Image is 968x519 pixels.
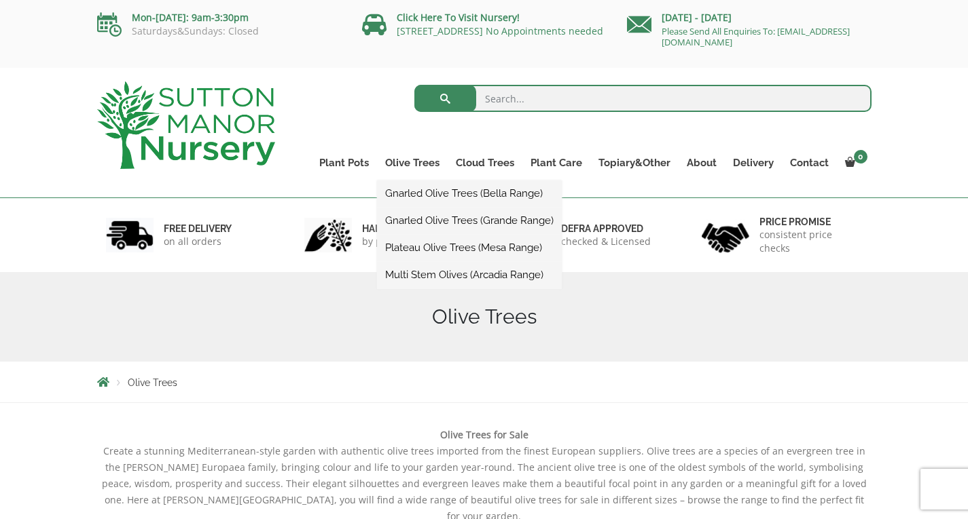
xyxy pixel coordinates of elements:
a: Contact [782,153,837,172]
h6: Defra approved [561,223,651,235]
p: on all orders [164,235,232,248]
h6: FREE DELIVERY [164,223,232,235]
p: by professionals [362,235,437,248]
a: Please Send All Enquiries To: [EMAIL_ADDRESS][DOMAIN_NAME] [662,25,850,48]
a: Plateau Olive Trees (Mesa Range) [377,237,562,258]
a: Multi Stem Olives (Arcadia Range) [377,265,562,285]
a: Click Here To Visit Nursery! [397,11,520,24]
a: Plant Pots [311,153,377,172]
a: 0 [837,153,872,172]
a: Cloud Trees [448,153,522,172]
img: 2.jpg [304,218,352,252]
p: checked & Licensed [561,235,651,248]
nav: Breadcrumbs [97,377,872,387]
p: Saturdays&Sundays: Closed [97,26,342,37]
p: consistent price checks [759,228,863,255]
p: Mon-[DATE]: 9am-3:30pm [97,9,342,26]
a: Topiary&Other [590,153,679,172]
input: Search... [414,85,872,112]
a: [STREET_ADDRESS] No Appointments needed [397,24,603,37]
b: Olive Trees for Sale [440,428,528,441]
a: About [679,153,725,172]
h6: Price promise [759,216,863,228]
img: 4.jpg [702,214,749,256]
span: Olive Trees [128,377,177,388]
h6: hand picked [362,223,437,235]
a: Plant Care [522,153,590,172]
p: [DATE] - [DATE] [627,9,872,26]
h1: Olive Trees [97,305,872,329]
a: Gnarled Olive Trees (Grande Range) [377,210,562,231]
a: Delivery [725,153,782,172]
a: Olive Trees [377,153,448,172]
img: logo [97,81,275,169]
span: 0 [854,150,867,164]
img: 1.jpg [106,218,154,252]
a: Gnarled Olive Trees (Bella Range) [377,183,562,204]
